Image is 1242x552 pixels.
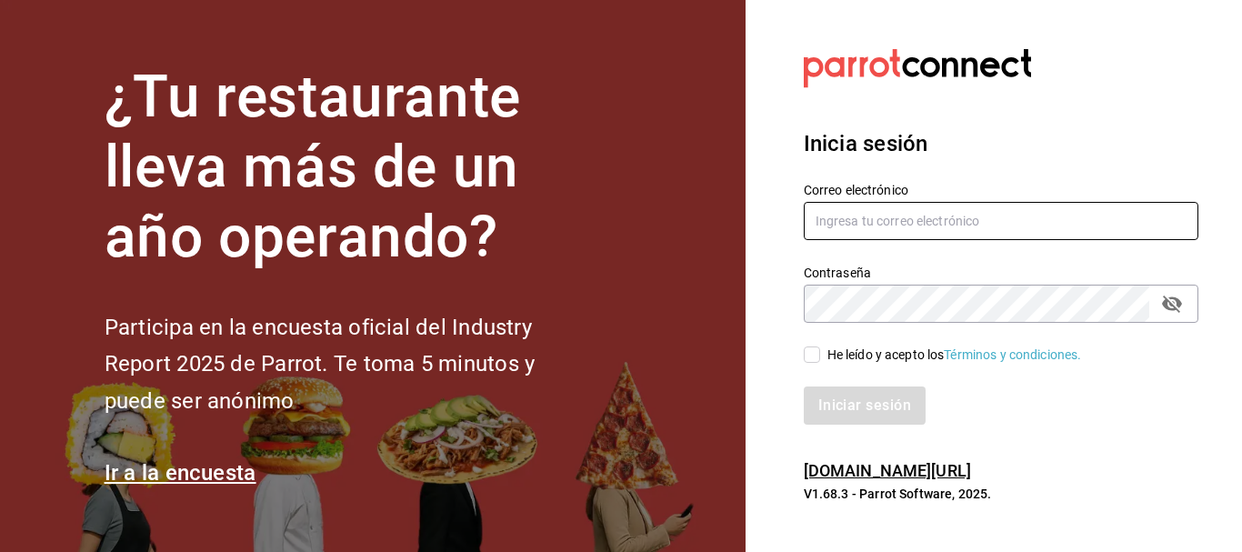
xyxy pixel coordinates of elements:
h3: Inicia sesión [804,127,1198,160]
label: Contraseña [804,266,1198,279]
label: Correo electrónico [804,184,1198,196]
div: He leído y acepto los [827,346,1082,365]
a: Ir a la encuesta [105,460,256,486]
h2: Participa en la encuesta oficial del Industry Report 2025 de Parrot. Te toma 5 minutos y puede se... [105,309,596,420]
a: [DOMAIN_NAME][URL] [804,461,971,480]
button: passwordField [1157,288,1187,319]
p: V1.68.3 - Parrot Software, 2025. [804,485,1198,503]
a: Términos y condiciones. [944,347,1081,362]
h1: ¿Tu restaurante lleva más de un año operando? [105,63,596,272]
input: Ingresa tu correo electrónico [804,202,1198,240]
